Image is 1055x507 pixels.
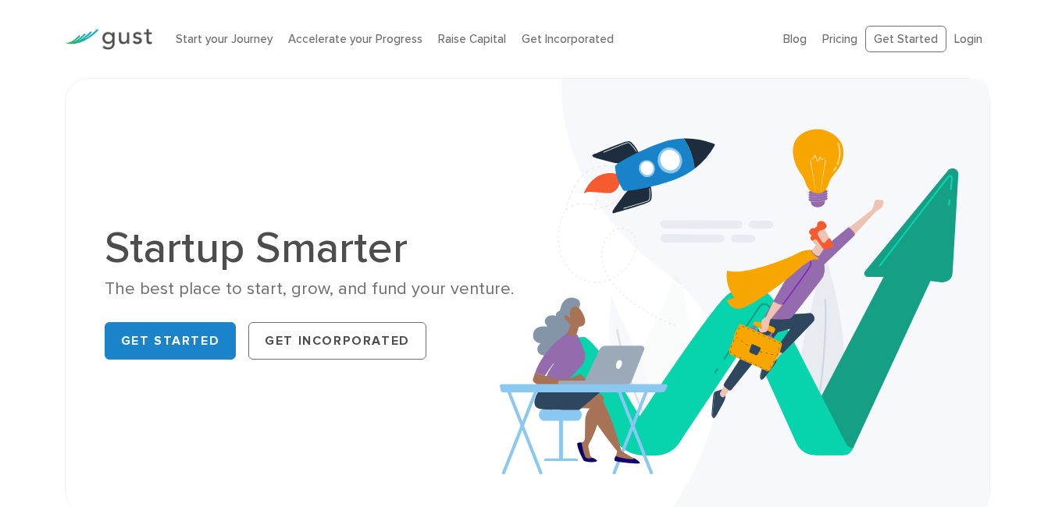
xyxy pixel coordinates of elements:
a: Blog [783,32,807,46]
a: Login [954,32,982,46]
img: Gust Logo [65,29,152,50]
a: Get Started [105,322,237,360]
a: Get Incorporated [248,322,426,360]
a: Get Started [865,26,946,53]
div: The best place to start, grow, and fund your venture. [105,278,516,300]
a: Get Incorporated [522,32,614,46]
h1: Startup Smarter [105,226,516,270]
a: Accelerate your Progress [288,32,422,46]
a: Start your Journey [176,32,273,46]
a: Pricing [822,32,857,46]
a: Raise Capital [438,32,506,46]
